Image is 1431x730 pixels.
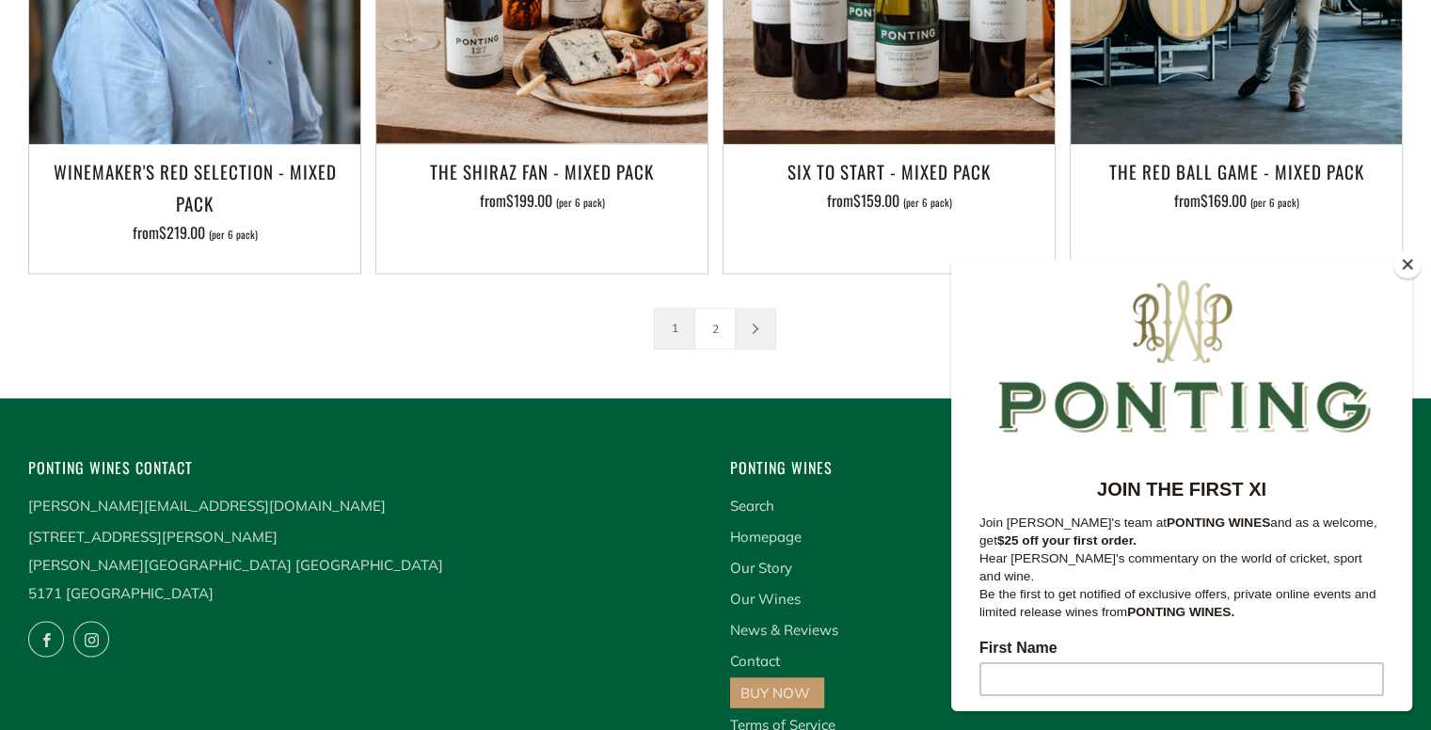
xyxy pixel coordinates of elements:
[28,290,433,325] p: Hear [PERSON_NAME]'s commentary on the world of cricket, sport and wine.
[740,683,810,701] a: BUY NOW
[28,454,702,480] h4: Ponting Wines Contact
[46,274,185,288] strong: $25 off your first order.
[1174,189,1299,212] span: from
[1200,189,1247,212] span: $169.00
[28,496,386,514] a: [PERSON_NAME][EMAIL_ADDRESS][DOMAIN_NAME]
[209,230,258,240] span: (per 6 pack)
[480,189,605,212] span: from
[215,256,319,270] strong: PONTING WINES
[176,345,283,359] strong: PONTING WINES.
[556,198,605,208] span: (per 6 pack)
[28,538,433,561] label: Email
[827,189,952,212] span: from
[39,155,351,219] h3: Winemaker's Red Selection - Mixed Pack
[28,522,702,607] p: [STREET_ADDRESS][PERSON_NAME] [PERSON_NAME][GEOGRAPHIC_DATA] [GEOGRAPHIC_DATA] 5171 [GEOGRAPHIC_D...
[723,155,1055,249] a: Six To Start - Mixed Pack from$159.00 (per 6 pack)
[506,189,552,212] span: $199.00
[28,617,433,651] input: Subscribe
[733,155,1045,187] h3: Six To Start - Mixed Pack
[695,309,735,348] a: 2
[730,620,838,638] a: News & Reviews
[853,189,899,212] span: $159.00
[1071,155,1402,249] a: The Red Ball Game - Mixed Pack from$169.00 (per 6 pack)
[28,380,433,403] label: First Name
[133,221,258,244] span: from
[159,221,205,244] span: $219.00
[730,496,774,514] a: Search
[903,198,952,208] span: (per 6 pack)
[730,527,802,545] a: Homepage
[28,254,433,290] p: Join [PERSON_NAME]'s team at and as a welcome, get
[730,651,780,669] a: Contact
[146,219,315,240] strong: JOIN THE FIRST XI
[376,155,708,249] a: The Shiraz Fan - Mixed Pack from$199.00 (per 6 pack)
[386,155,698,187] h3: The Shiraz Fan - Mixed Pack
[730,589,801,607] a: Our Wines
[1250,198,1299,208] span: (per 6 pack)
[28,459,433,482] label: Last Name
[730,558,792,576] a: Our Story
[730,454,1404,480] h4: Ponting Wines
[28,325,433,361] p: Be the first to get notified of exclusive offers, private online events and limited release wines...
[654,308,695,349] span: 1
[1080,155,1392,187] h3: The Red Ball Game - Mixed Pack
[29,155,360,249] a: Winemaker's Red Selection - Mixed Pack from$219.00 (per 6 pack)
[1393,250,1422,278] button: Close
